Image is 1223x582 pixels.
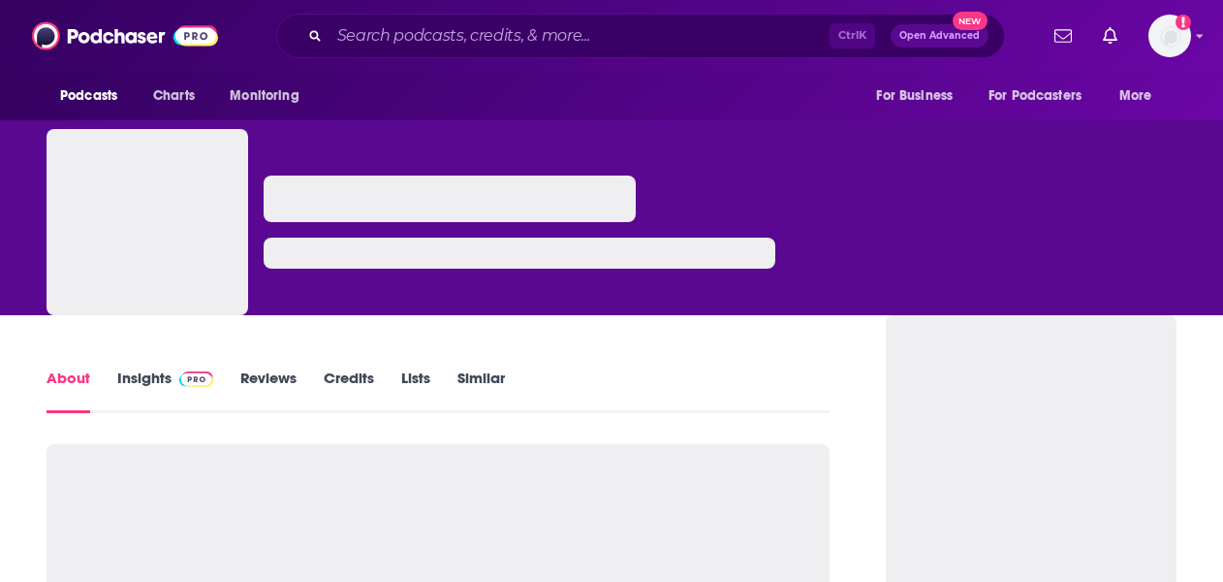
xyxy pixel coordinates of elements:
[1148,15,1191,57] span: Logged in as nshort92
[862,78,977,114] button: open menu
[457,369,505,413] a: Similar
[117,369,213,413] a: InsightsPodchaser Pro
[276,14,1005,58] div: Search podcasts, credits, & more...
[324,369,374,413] a: Credits
[1148,15,1191,57] img: User Profile
[1047,19,1080,52] a: Show notifications dropdown
[953,12,988,30] span: New
[141,78,206,114] a: Charts
[153,82,195,110] span: Charts
[216,78,324,114] button: open menu
[47,78,142,114] button: open menu
[329,20,830,51] input: Search podcasts, credits, & more...
[401,369,430,413] a: Lists
[976,78,1110,114] button: open menu
[899,31,980,41] span: Open Advanced
[1106,78,1176,114] button: open menu
[60,82,117,110] span: Podcasts
[32,17,218,54] img: Podchaser - Follow, Share and Rate Podcasts
[1119,82,1152,110] span: More
[830,23,875,48] span: Ctrl K
[876,82,953,110] span: For Business
[1176,15,1191,30] svg: Add a profile image
[179,372,213,387] img: Podchaser Pro
[230,82,298,110] span: Monitoring
[1095,19,1125,52] a: Show notifications dropdown
[891,24,988,48] button: Open AdvancedNew
[1148,15,1191,57] button: Show profile menu
[47,369,90,413] a: About
[240,369,297,413] a: Reviews
[988,82,1082,110] span: For Podcasters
